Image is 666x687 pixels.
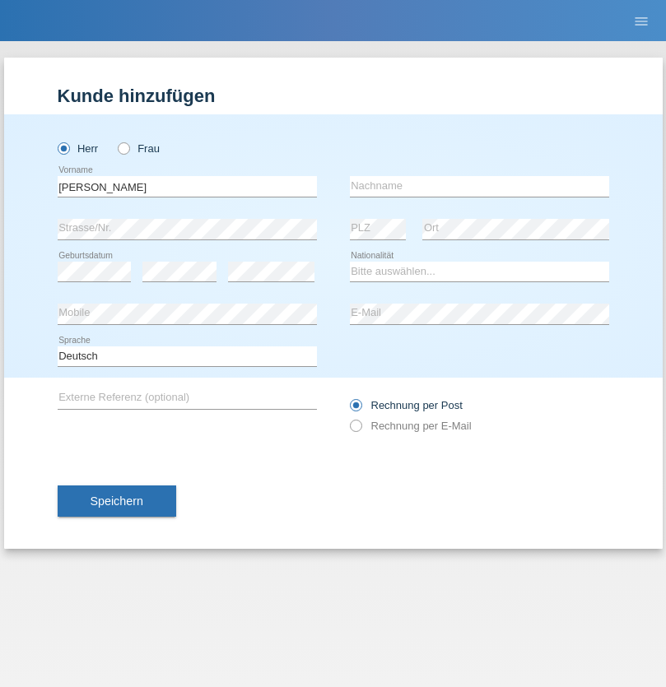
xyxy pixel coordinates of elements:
[350,420,472,432] label: Rechnung per E-Mail
[118,142,160,155] label: Frau
[350,399,361,420] input: Rechnung per Post
[350,399,463,411] label: Rechnung per Post
[350,420,361,440] input: Rechnung per E-Mail
[633,13,650,30] i: menu
[58,86,609,106] h1: Kunde hinzufügen
[91,494,143,508] span: Speichern
[58,485,176,517] button: Speichern
[58,142,99,155] label: Herr
[58,142,68,153] input: Herr
[118,142,128,153] input: Frau
[625,16,658,26] a: menu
